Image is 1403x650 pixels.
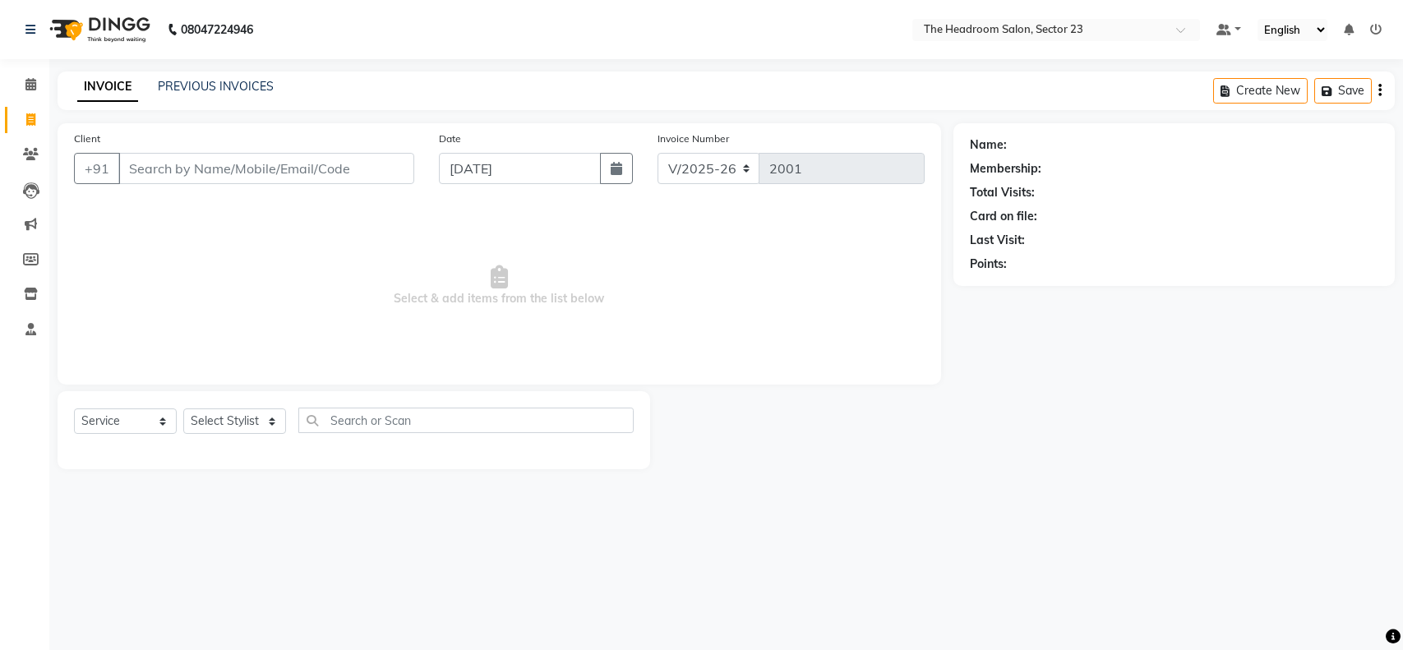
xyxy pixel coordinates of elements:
[970,256,1007,273] div: Points:
[42,7,155,53] img: logo
[298,408,634,433] input: Search or Scan
[1213,78,1308,104] button: Create New
[158,79,274,94] a: PREVIOUS INVOICES
[658,131,729,146] label: Invoice Number
[74,153,120,184] button: +91
[77,72,138,102] a: INVOICE
[970,232,1025,249] div: Last Visit:
[1314,78,1372,104] button: Save
[74,204,925,368] span: Select & add items from the list below
[970,160,1041,177] div: Membership:
[118,153,414,184] input: Search by Name/Mobile/Email/Code
[181,7,253,53] b: 08047224946
[970,184,1035,201] div: Total Visits:
[970,136,1007,154] div: Name:
[439,131,461,146] label: Date
[970,208,1037,225] div: Card on file:
[74,131,100,146] label: Client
